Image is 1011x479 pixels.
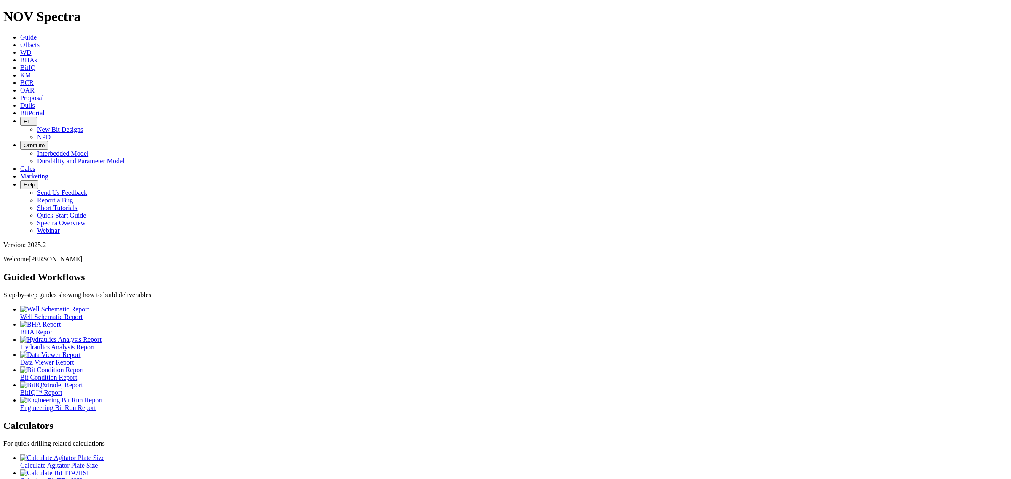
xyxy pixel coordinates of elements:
a: BHA Report BHA Report [20,321,1008,335]
span: Well Schematic Report [20,313,83,320]
button: OrbitLite [20,141,48,150]
span: OrbitLite [24,142,45,149]
a: KM [20,72,31,79]
a: OAR [20,87,35,94]
a: Engineering Bit Run Report Engineering Bit Run Report [20,397,1008,411]
span: Bit Condition Report [20,374,77,381]
img: Calculate Agitator Plate Size [20,454,104,462]
span: BHA Report [20,328,54,335]
span: Data Viewer Report [20,359,74,366]
a: Send Us Feedback [37,189,87,196]
a: Bit Condition Report Bit Condition Report [20,366,1008,381]
a: New Bit Designs [37,126,83,133]
div: Version: 2025.2 [3,241,1008,249]
img: BitIQ&trade; Report [20,381,83,389]
h1: NOV Spectra [3,9,1008,24]
a: Dulls [20,102,35,109]
a: Well Schematic Report Well Schematic Report [20,306,1008,320]
a: Proposal [20,94,44,101]
img: Well Schematic Report [20,306,89,313]
a: Short Tutorials [37,204,78,211]
h2: Guided Workflows [3,271,1008,283]
a: Calculate Agitator Plate Size Calculate Agitator Plate Size [20,454,1008,469]
a: Marketing [20,173,48,180]
a: Hydraulics Analysis Report Hydraulics Analysis Report [20,336,1008,351]
a: Interbedded Model [37,150,88,157]
a: BitIQ&trade; Report BitIQ™ Report [20,381,1008,396]
span: Help [24,181,35,188]
a: WD [20,49,32,56]
a: Data Viewer Report Data Viewer Report [20,351,1008,366]
p: Welcome [3,255,1008,263]
img: Bit Condition Report [20,366,84,374]
a: BitPortal [20,109,45,117]
a: NPD [37,133,51,141]
button: FTT [20,117,37,126]
span: FTT [24,118,34,125]
a: BitIQ [20,64,35,71]
img: BHA Report [20,321,61,328]
a: Calcs [20,165,35,172]
a: Durability and Parameter Model [37,157,125,165]
span: BitIQ™ Report [20,389,62,396]
p: Step-by-step guides showing how to build deliverables [3,291,1008,299]
a: Webinar [37,227,60,234]
a: Offsets [20,41,40,48]
span: [PERSON_NAME] [29,255,82,263]
p: For quick drilling related calculations [3,440,1008,447]
a: Guide [20,34,37,41]
a: Spectra Overview [37,219,86,226]
h2: Calculators [3,420,1008,431]
img: Calculate Bit TFA/HSI [20,469,89,477]
img: Hydraulics Analysis Report [20,336,102,343]
a: Report a Bug [37,197,73,204]
a: BHAs [20,56,37,64]
button: Help [20,180,38,189]
a: Quick Start Guide [37,212,86,219]
img: Engineering Bit Run Report [20,397,103,404]
a: BCR [20,79,34,86]
span: Hydraulics Analysis Report [20,343,95,351]
span: Engineering Bit Run Report [20,404,96,411]
img: Data Viewer Report [20,351,81,359]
